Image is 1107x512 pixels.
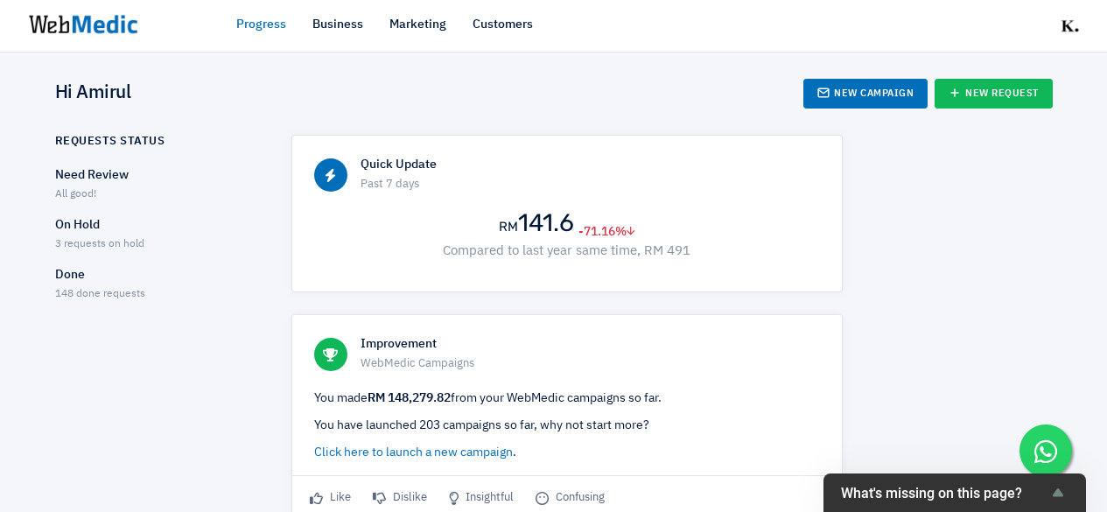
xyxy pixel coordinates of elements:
span: -71.16% [578,223,634,242]
h6: Improvement [361,337,820,353]
p: . [314,444,820,462]
h6: Quick Update [361,158,820,173]
span: WebMedic Campaigns [361,355,820,373]
p: You have launched 203 campaigns so far, why not start more? [314,417,820,435]
p: Done [55,266,261,284]
span: Insightful [449,489,514,507]
a: Click here to launch a new campaign [314,446,513,459]
span: 3 requests on hold [55,239,144,249]
strong: RM 148,279.82 [368,392,451,404]
span: 148 done requests [55,289,145,299]
span: What's missing on this page? [841,485,1047,501]
a: New Request [935,79,1053,109]
a: Business [312,16,363,34]
a: Marketing [389,16,446,34]
span: All good! [55,189,96,200]
p: On Hold [55,216,261,235]
a: Progress [236,16,286,34]
p: Compared to last year same time, RM 491 [314,242,820,262]
h2: 141.6 [499,210,574,237]
h6: Requests Status [55,135,165,149]
span: Confusing [536,489,605,507]
span: Dislike [373,489,427,507]
button: Show survey - What's missing on this page? [841,482,1068,503]
span: Past 7 days [361,176,820,193]
p: Need Review [55,166,261,185]
span: RM [499,219,518,235]
a: Customers [473,16,533,34]
span: Like [310,489,351,507]
a: New Campaign [803,79,928,109]
p: You made from your WebMedic campaigns so far. [314,389,820,408]
h4: Hi Amirul [55,82,131,105]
